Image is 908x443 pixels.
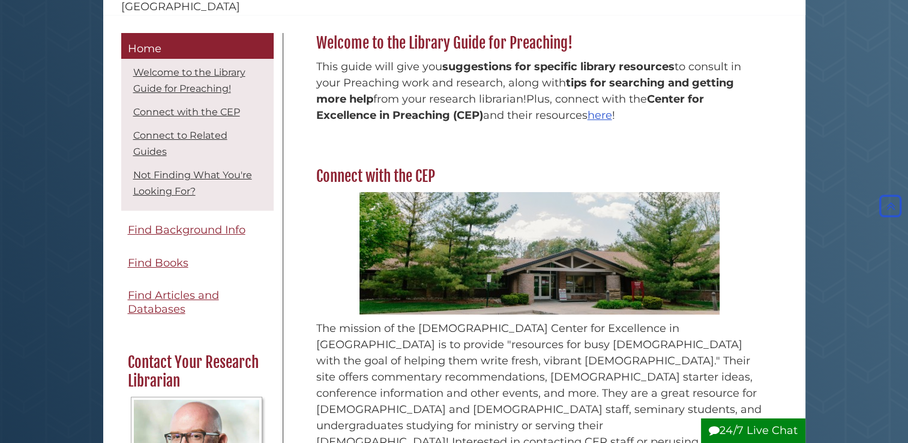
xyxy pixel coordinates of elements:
[133,169,252,197] a: Not Finding What You're Looking For?
[121,33,274,59] a: Home
[122,353,272,391] h2: Contact Your Research Librarian
[442,60,675,73] span: suggestions for specific library resources
[133,130,227,157] a: Connect to Related Guides
[121,217,274,244] a: Find Background Info
[310,167,769,186] h2: Connect with the CEP
[316,60,442,73] span: This guide will give you
[133,106,240,118] a: Connect with the CEP
[701,418,805,443] button: 24/7 Live Chat
[588,109,612,122] a: here
[121,282,274,322] a: Find Articles and Databases
[310,34,769,53] h2: Welcome to the Library Guide for Preaching!
[316,76,734,106] span: tips for searching and getting more help
[316,92,704,122] span: Center for Excellence in Preaching (CEP)
[316,60,741,89] span: to consult in your Preaching work and research, along with
[128,223,245,237] span: Find Background Info
[121,250,274,277] a: Find Books
[876,200,905,213] a: Back to Top
[133,67,245,94] a: Welcome to the Library Guide for Preaching!
[128,42,161,55] span: Home
[128,256,188,270] span: Find Books
[128,289,219,316] span: Find Articles and Databases
[373,92,526,106] span: from your research librarian!
[316,59,763,124] p: Plus, connect with the and their resources !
